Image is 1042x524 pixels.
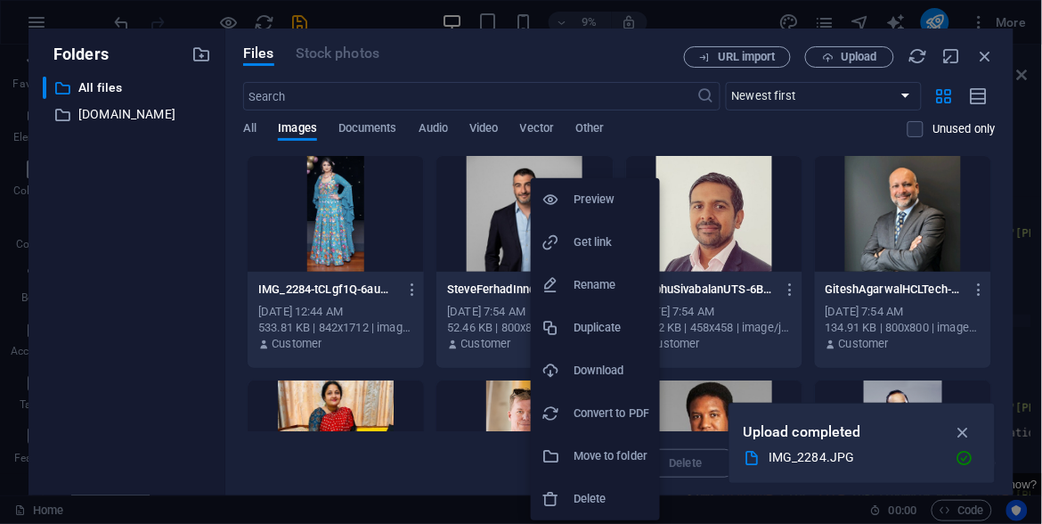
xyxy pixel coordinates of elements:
a: Partners [467,150,538,167]
h6: Download [574,360,649,381]
h6: Delete [574,488,649,510]
h6: Rename [574,274,649,296]
a: Save Your Spot [676,135,844,183]
h6: Get link [574,232,649,253]
h6: Convert to PDF [574,403,649,424]
span: Add elements [335,78,423,102]
h6: Move to folder [574,446,649,467]
h6: Duplicate [574,317,649,339]
a: Awards [566,150,628,167]
img: New India House Logo [18,141,210,176]
a: Speakers [258,150,335,167]
h6: Preview [574,189,649,210]
a: Schedule [362,150,438,167]
span: Paste clipboard [430,78,528,102]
